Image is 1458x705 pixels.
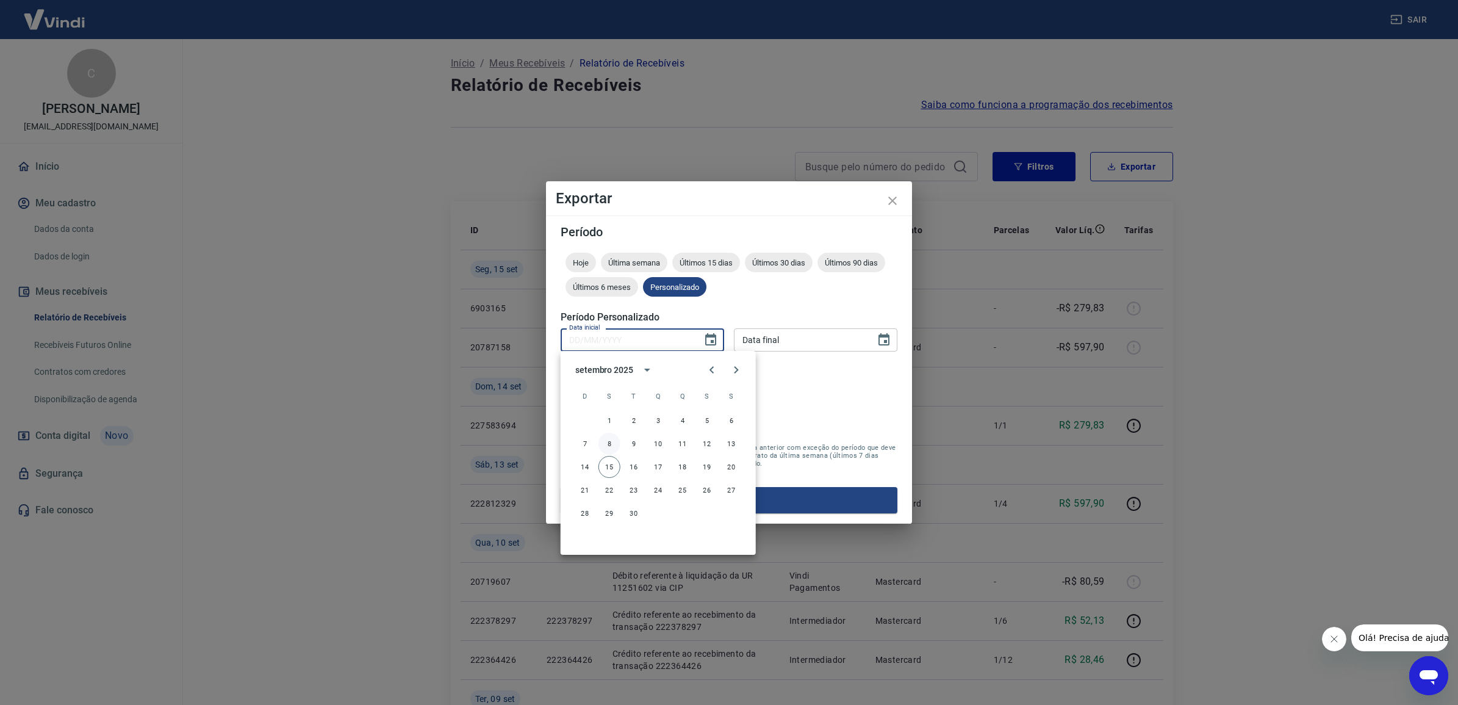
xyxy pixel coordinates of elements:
span: Olá! Precisa de ajuda? [7,9,102,18]
button: 3 [647,410,669,432]
span: terça-feira [623,384,645,408]
button: 17 [647,456,669,478]
button: 28 [574,502,596,524]
div: Últimos 15 dias [672,253,740,272]
button: Choose date [698,328,723,352]
button: 22 [598,479,620,501]
button: 29 [598,502,620,524]
button: 21 [574,479,596,501]
span: Últimos 30 dias [745,258,813,267]
div: setembro 2025 [575,364,633,377]
span: Últimos 90 dias [817,258,885,267]
button: close [878,186,907,215]
button: 13 [720,433,742,455]
button: 9 [623,433,645,455]
input: DD/MM/YYYY [734,328,867,351]
button: Next month [724,358,749,382]
div: Últimos 6 meses [566,277,638,297]
button: 14 [574,456,596,478]
button: 18 [672,456,694,478]
div: Personalizado [643,277,706,297]
button: 6 [720,410,742,432]
label: Data inicial [569,323,600,332]
h5: Período Personalizado [561,311,897,324]
span: Personalizado [643,283,706,292]
iframe: Botão para abrir a janela de mensagens [1409,656,1448,695]
span: Últimos 6 meses [566,283,638,292]
button: 27 [720,479,742,501]
span: sexta-feira [696,384,718,408]
button: 30 [623,502,645,524]
button: 7 [574,433,596,455]
button: 16 [623,456,645,478]
iframe: Fechar mensagem [1322,627,1346,651]
button: Previous month [700,358,724,382]
div: Últimos 30 dias [745,253,813,272]
input: DD/MM/YYYY [561,328,694,351]
div: Hoje [566,253,596,272]
iframe: Mensagem da empresa [1351,624,1448,651]
span: quinta-feira [672,384,694,408]
button: Choose date [872,328,896,352]
span: Hoje [566,258,596,267]
button: 2 [623,410,645,432]
span: Últimos 15 dias [672,258,740,267]
span: quarta-feira [647,384,669,408]
button: 23 [623,479,645,501]
h5: Período [561,226,897,238]
button: 19 [696,456,718,478]
button: 12 [696,433,718,455]
button: 8 [598,433,620,455]
button: 25 [672,479,694,501]
button: 1 [598,410,620,432]
div: Última semana [601,253,667,272]
span: segunda-feira [598,384,620,408]
button: calendar view is open, switch to year view [637,360,658,380]
h4: Exportar [556,191,902,206]
div: Últimos 90 dias [817,253,885,272]
button: 11 [672,433,694,455]
button: 15 [598,456,620,478]
button: 20 [720,456,742,478]
span: sábado [720,384,742,408]
span: domingo [574,384,596,408]
button: 5 [696,410,718,432]
span: Última semana [601,258,667,267]
button: 10 [647,433,669,455]
button: 4 [672,410,694,432]
button: 26 [696,479,718,501]
button: 24 [647,479,669,501]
